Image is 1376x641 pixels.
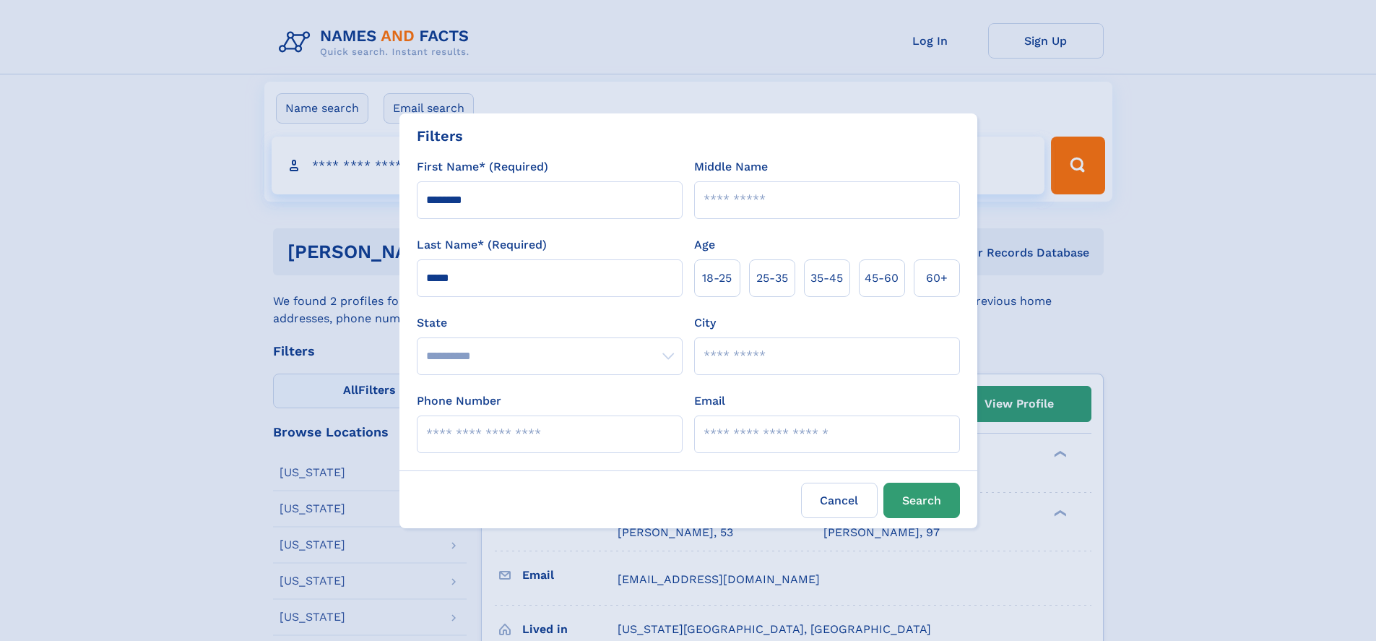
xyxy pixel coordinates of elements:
[417,392,501,410] label: Phone Number
[801,483,878,518] label: Cancel
[694,236,715,254] label: Age
[417,158,548,176] label: First Name* (Required)
[810,270,843,287] span: 35‑45
[694,392,725,410] label: Email
[417,314,683,332] label: State
[694,158,768,176] label: Middle Name
[417,236,547,254] label: Last Name* (Required)
[865,270,899,287] span: 45‑60
[926,270,948,287] span: 60+
[702,270,732,287] span: 18‑25
[883,483,960,518] button: Search
[756,270,788,287] span: 25‑35
[417,125,463,147] div: Filters
[694,314,716,332] label: City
